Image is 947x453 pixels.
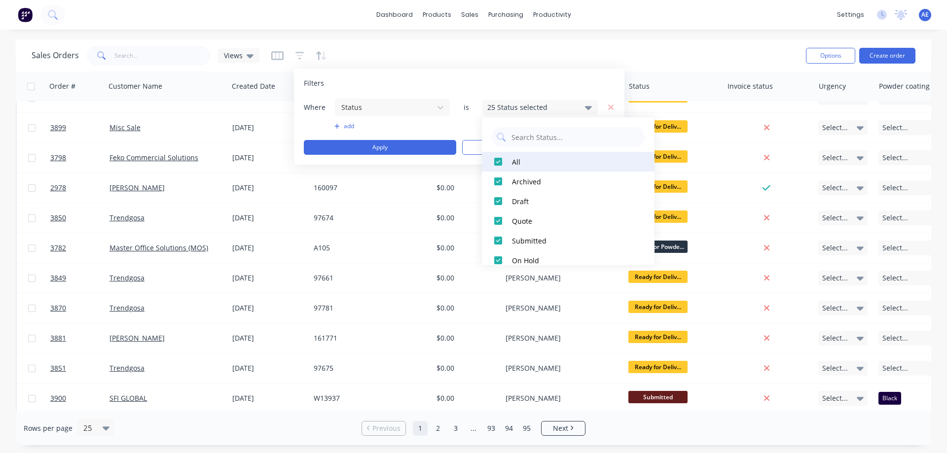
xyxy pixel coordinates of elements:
span: Select... [822,213,848,223]
div: 97781 [314,303,423,313]
span: Select... [882,303,908,313]
div: $0.00 [437,183,494,193]
div: [DATE] [232,303,306,313]
div: 161771 [314,333,423,343]
span: Ready for Deliv... [628,271,688,283]
a: 3782 [50,233,109,263]
span: 3899 [50,123,66,133]
div: [PERSON_NAME] [506,273,615,283]
div: Submitted [512,236,630,246]
a: 3851 [50,353,109,383]
span: is [456,103,476,112]
a: 3870 [50,293,109,323]
ul: Pagination [358,421,589,436]
span: Select... [882,183,908,193]
span: Rows per page [24,423,73,433]
span: Select... [882,273,908,283]
div: sales [456,7,483,22]
a: Page 1 is your current page [413,421,428,436]
span: Select... [882,153,908,163]
div: $0.00 [437,273,494,283]
a: 2978 [50,173,109,203]
div: [PERSON_NAME] [506,333,615,343]
div: purchasing [483,7,528,22]
span: Previous [372,423,401,433]
a: 3900 [50,383,109,413]
a: 3881 [50,323,109,353]
span: Select... [822,303,848,313]
span: Select... [822,393,848,403]
span: 3782 [50,243,66,253]
span: Select... [882,333,908,343]
a: 3899 [50,113,109,142]
a: 3850 [50,203,109,233]
span: Select... [822,153,848,163]
button: Apply [304,140,456,155]
div: products [418,7,456,22]
a: Trendgosa [109,213,145,222]
button: Submitted [482,231,655,250]
div: [DATE] [232,393,306,403]
a: [PERSON_NAME] [109,333,165,343]
input: Search... [114,46,211,66]
div: Quote [512,216,630,226]
a: Page 3 [448,421,463,436]
a: Page 2 [431,421,445,436]
a: Jump forward [466,421,481,436]
div: Urgency [819,81,846,91]
span: Views [224,50,243,61]
span: Ready for Deliv... [628,150,688,163]
div: Archived [512,176,630,187]
span: Select... [882,363,908,373]
a: Master Office Solutions (MOS) [109,243,208,252]
a: Misc Sale [109,123,141,132]
div: Order # [49,81,75,91]
span: Select... [822,363,848,373]
a: Page 94 [502,421,516,436]
span: Submitted [628,391,688,403]
button: Quote [482,211,655,231]
button: Draft [482,191,655,211]
span: 2978 [50,183,66,193]
span: 3851 [50,363,66,373]
div: [DATE] [232,123,306,133]
div: [PERSON_NAME] [506,363,615,373]
span: Select... [882,123,908,133]
div: $0.00 [437,393,494,403]
div: [DATE] [232,183,306,193]
span: AE [921,10,929,19]
span: Ready for Deliv... [628,210,688,223]
div: productivity [528,7,576,22]
a: Page 93 [484,421,499,436]
span: 3849 [50,273,66,283]
span: Ready for Deliv... [628,180,688,193]
div: Status [629,81,650,91]
span: Ready for Deliv... [628,301,688,313]
span: Select... [822,123,848,133]
span: Filters [304,78,324,88]
div: $0.00 [437,303,494,313]
div: $0.00 [437,243,494,253]
button: Archived [482,172,655,191]
span: Ready For Powde... [628,241,688,253]
a: 3849 [50,263,109,293]
div: Black [878,392,901,405]
a: [PERSON_NAME] [109,183,165,192]
div: W13937 [314,393,423,403]
div: [PERSON_NAME] [506,393,615,403]
div: $0.00 [437,213,494,223]
button: Create order [859,48,915,64]
a: Trendgosa [109,303,145,313]
a: Previous page [362,423,405,433]
span: Select... [882,213,908,223]
button: add [334,122,450,130]
div: [DATE] [232,273,306,283]
a: dashboard [371,7,418,22]
a: 3798 [50,143,109,173]
a: Trendgosa [109,273,145,282]
div: On Hold [512,255,630,266]
span: 3881 [50,333,66,343]
h1: Sales Orders [32,51,79,60]
div: 97661 [314,273,423,283]
span: Select... [822,273,848,283]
